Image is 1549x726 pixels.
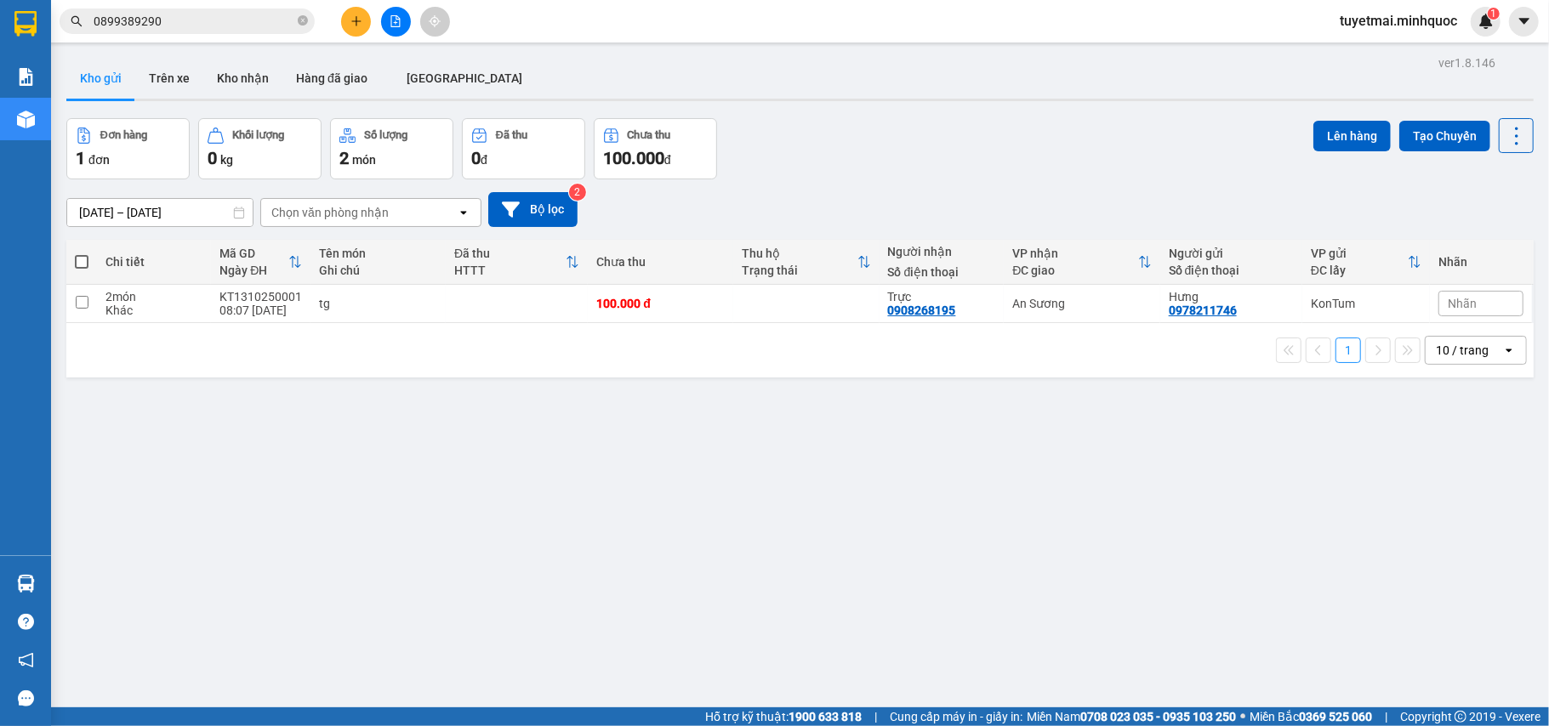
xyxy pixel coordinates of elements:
button: 1 [1335,337,1361,363]
span: notification [18,652,34,668]
button: file-add [381,7,411,37]
span: đ [664,153,671,167]
div: 08:07 [DATE] [219,303,302,317]
img: warehouse-icon [17,575,35,593]
button: Tạo Chuyến [1399,121,1490,151]
span: plus [350,15,362,27]
div: Chưa thu [628,129,671,141]
span: Hỗ trợ kỹ thuật: [705,707,862,726]
div: Người nhận [888,245,996,258]
div: HTTT [454,264,566,277]
sup: 1 [1488,8,1500,20]
span: 100.000 [603,148,664,168]
div: Đã thu [496,129,527,141]
span: Cung cấp máy in - giấy in: [890,707,1022,726]
img: warehouse-icon [17,111,35,128]
span: search [71,15,83,27]
div: ĐC lấy [1311,264,1408,277]
span: ⚪️ [1240,713,1245,720]
span: Miền Nam [1027,707,1236,726]
div: ĐC giao [1012,264,1138,277]
th: Toggle SortBy [211,240,310,285]
img: solution-icon [17,68,35,86]
div: Số lượng [364,129,407,141]
button: Lên hàng [1313,121,1391,151]
span: đơn [88,153,110,167]
div: KonTum [1311,297,1421,310]
div: Hưng [1169,290,1294,303]
span: close-circle [298,15,308,26]
div: Khối lượng [232,129,284,141]
span: message [18,690,34,706]
span: 0 [208,148,217,168]
button: Đơn hàng1đơn [66,118,190,179]
span: copyright [1455,711,1466,723]
th: Toggle SortBy [1302,240,1430,285]
strong: 1900 633 818 [789,710,862,723]
span: món [352,153,376,167]
span: tuyetmai.minhquoc [1326,10,1471,31]
div: VP nhận [1012,247,1138,260]
div: An Sương [1012,297,1152,310]
span: kg [220,153,233,167]
div: Nhãn [1438,255,1523,269]
button: plus [341,7,371,37]
button: Kho gửi [66,58,135,99]
button: Đã thu0đ [462,118,585,179]
span: caret-down [1517,14,1532,29]
span: 0 [471,148,481,168]
th: Toggle SortBy [733,240,879,285]
span: 1 [1490,8,1496,20]
button: caret-down [1509,7,1539,37]
span: [GEOGRAPHIC_DATA] [407,71,522,85]
span: aim [429,15,441,27]
div: VP gửi [1311,247,1408,260]
div: Trực [888,290,996,303]
button: Chưa thu100.000đ [594,118,717,179]
div: Người gửi [1169,247,1294,260]
div: Chưa thu [596,255,725,269]
span: question-circle [18,614,34,630]
strong: 0369 525 060 [1299,710,1372,723]
div: Đã thu [454,247,566,260]
div: Tên món [319,247,437,260]
div: Trạng thái [742,264,857,277]
button: Trên xe [135,58,203,99]
svg: open [457,206,470,219]
img: icon-new-feature [1478,14,1494,29]
span: 2 [339,148,349,168]
span: | [1385,707,1387,726]
div: Chọn văn phòng nhận [271,204,389,221]
div: Số điện thoại [1169,264,1294,277]
button: aim [420,7,450,37]
div: Ghi chú [319,264,437,277]
th: Toggle SortBy [1004,240,1160,285]
strong: 0708 023 035 - 0935 103 250 [1080,710,1236,723]
input: Select a date range. [67,199,253,226]
span: | [874,707,877,726]
span: Miền Bắc [1250,707,1372,726]
button: Bộ lọc [488,192,578,227]
span: 1 [76,148,85,168]
button: Kho nhận [203,58,282,99]
div: 10 / trang [1436,342,1489,359]
button: Hàng đã giao [282,58,381,99]
span: close-circle [298,14,308,30]
div: Số điện thoại [888,265,996,279]
div: 2 món [105,290,202,303]
th: Toggle SortBy [446,240,588,285]
div: Khác [105,303,202,317]
div: Đơn hàng [100,129,147,141]
span: đ [481,153,487,167]
div: 100.000 đ [596,297,725,310]
div: Ngày ĐH [219,264,288,277]
div: KT1310250001 [219,290,302,303]
div: 0978211746 [1169,303,1237,317]
div: 0908268195 [888,303,956,317]
svg: open [1502,343,1516,357]
div: Mã GD [219,247,288,260]
div: Chi tiết [105,255,202,269]
img: logo-vxr [14,11,37,37]
span: file-add [390,15,401,27]
button: Số lượng2món [330,118,453,179]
